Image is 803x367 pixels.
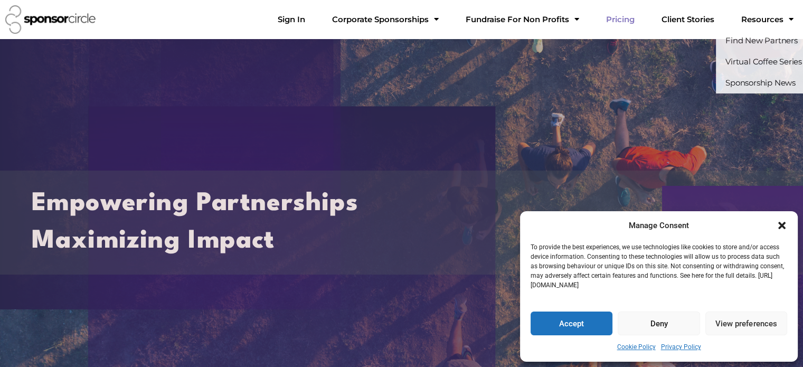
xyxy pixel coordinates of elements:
[269,9,314,30] a: Sign In
[629,219,689,232] div: Manage Consent
[324,9,447,30] a: Corporate SponsorshipsMenu Toggle
[32,185,771,260] h2: Empowering Partnerships Maximizing Impact
[705,312,787,335] button: View preferences
[777,220,787,231] div: Close dialogue
[269,9,802,30] nav: Menu
[598,9,643,30] a: Pricing
[457,9,588,30] a: Fundraise For Non ProfitsMenu Toggle
[653,9,723,30] a: Client Stories
[531,312,612,335] button: Accept
[733,9,802,30] a: Resources
[617,341,656,354] a: Cookie Policy
[618,312,700,335] button: Deny
[661,341,701,354] a: Privacy Policy
[5,5,96,34] img: Sponsor Circle logo
[531,242,786,290] p: To provide the best experiences, we use technologies like cookies to store and/or access device i...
